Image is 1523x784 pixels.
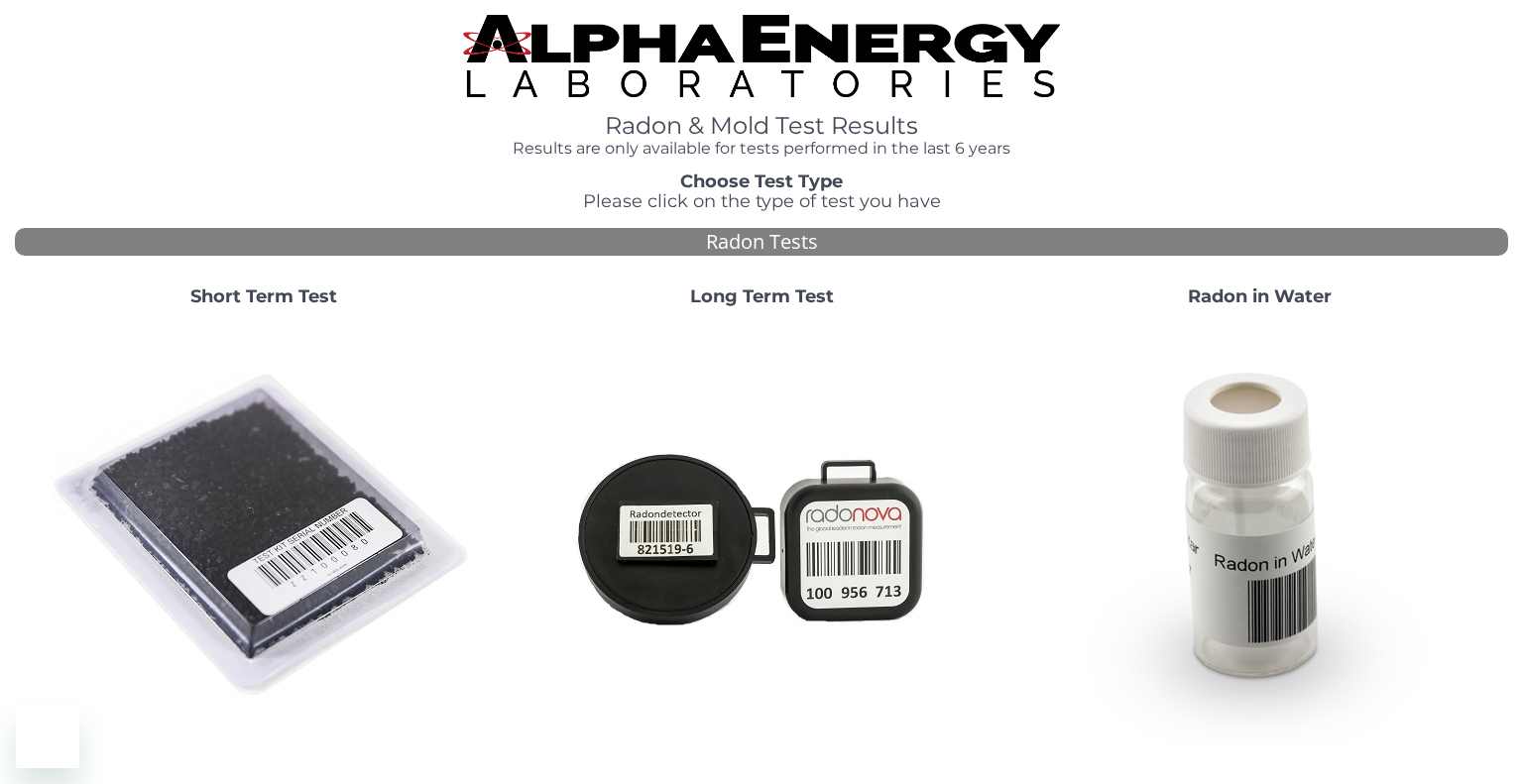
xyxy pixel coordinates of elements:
[1188,285,1332,307] strong: Radon in Water
[1046,323,1472,749] img: RadoninWater.jpg
[680,170,843,192] strong: Choose Test Type
[16,705,79,768] iframe: Button to launch messaging window
[548,323,975,749] img: Radtrak2vsRadtrak3.jpg
[463,15,1060,97] img: TightCrop.jpg
[51,323,477,749] img: ShortTerm.jpg
[463,140,1060,158] h4: Results are only available for tests performed in the last 6 years
[583,190,941,212] span: Please click on the type of test you have
[463,113,1060,139] h1: Radon & Mold Test Results
[15,228,1508,257] div: Radon Tests
[190,285,337,307] strong: Short Term Test
[690,285,834,307] strong: Long Term Test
